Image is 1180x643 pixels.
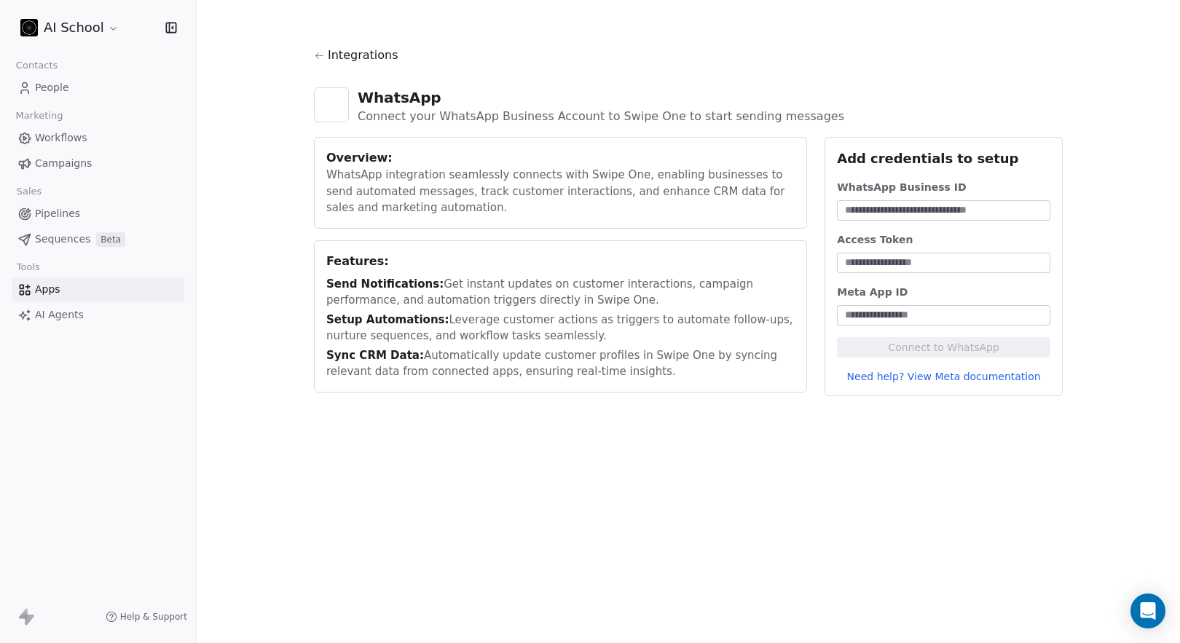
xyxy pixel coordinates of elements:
div: Leverage customer actions as triggers to automate follow-ups, nurture sequences, and workflow tas... [326,312,795,344]
span: AI Agents [35,307,84,323]
div: Get instant updates on customer interactions, campaign performance, and automation triggers direc... [326,276,795,309]
div: Connect your WhatsApp Business Account to Swipe One to start sending messages [358,108,844,125]
span: Pipelines [35,206,80,221]
a: Help & Support [106,611,187,623]
span: Beta [96,232,125,247]
span: Integrations [328,47,398,64]
img: 3.png [20,19,38,36]
span: Setup Automations: [326,313,449,326]
a: Need help? View Meta documentation [837,369,1050,384]
span: Tools [10,256,46,278]
a: Apps [12,277,184,301]
div: Overview: [326,149,795,167]
div: WhatsApp integration seamlessly connects with Swipe One, enabling businesses to send automated me... [326,167,795,216]
span: People [35,80,69,95]
a: SequencesBeta [12,227,184,251]
div: Open Intercom Messenger [1130,593,1165,628]
span: Contacts [9,55,64,76]
button: AI School [17,15,122,40]
span: Sequences [35,232,90,247]
span: Campaigns [35,156,92,171]
a: Workflows [12,126,184,150]
a: Pipelines [12,202,184,226]
div: Add credentials to setup [837,149,1050,168]
a: AI Agents [12,303,184,327]
div: Features: [326,253,795,270]
span: Marketing [9,105,69,127]
span: Apps [35,282,60,297]
div: Access Token [837,232,1050,247]
span: Help & Support [120,611,187,623]
div: Automatically update customer profiles in Swipe One by syncing relevant data from connected apps,... [326,347,795,380]
div: Meta App ID [837,285,1050,299]
button: Connect to WhatsApp [837,337,1050,358]
a: People [12,76,184,100]
span: Sync CRM Data: [326,349,424,362]
div: WhatsApp [358,87,844,108]
span: Sales [10,181,48,202]
span: Workflows [35,130,87,146]
img: whatsapp.svg [321,95,342,115]
span: AI School [44,18,104,37]
a: Campaigns [12,151,184,175]
span: Send Notifications: [326,277,444,291]
a: Integrations [314,47,1063,76]
div: WhatsApp Business ID [837,180,1050,194]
